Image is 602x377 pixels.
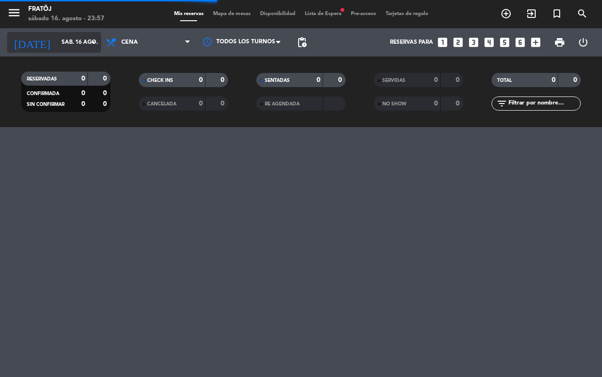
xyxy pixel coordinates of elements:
[500,8,512,19] i: add_circle_outline
[577,8,588,19] i: search
[514,36,526,48] i: looks_6
[28,14,104,24] div: sábado 16. agosto - 23:57
[381,11,433,16] span: Tarjetas de regalo
[530,36,542,48] i: add_box
[7,32,57,53] i: [DATE]
[456,100,461,107] strong: 0
[81,90,85,96] strong: 0
[499,36,511,48] i: looks_5
[208,11,255,16] span: Mapa de mesas
[265,78,290,83] span: SENTADAS
[390,39,433,46] span: Reservas para
[103,90,109,96] strong: 0
[507,98,580,109] input: Filtrar por nombre...
[346,11,381,16] span: Pre-acceso
[121,39,138,46] span: Cena
[255,11,300,16] span: Disponibilidad
[103,101,109,107] strong: 0
[578,37,589,48] i: power_settings_new
[28,5,104,14] div: Fratöj
[382,78,405,83] span: SERVIDAS
[452,36,464,48] i: looks_two
[496,98,507,109] i: filter_list
[221,100,226,107] strong: 0
[436,36,449,48] i: looks_one
[456,77,461,83] strong: 0
[573,77,579,83] strong: 0
[554,37,565,48] span: print
[552,77,555,83] strong: 0
[7,6,21,23] button: menu
[300,11,346,16] span: Lista de Espera
[497,78,512,83] span: TOTAL
[147,78,173,83] span: CHECK INS
[199,77,203,83] strong: 0
[467,36,480,48] i: looks_3
[265,102,300,106] span: RE AGENDADA
[221,77,226,83] strong: 0
[87,37,99,48] i: arrow_drop_down
[483,36,495,48] i: looks_4
[434,77,438,83] strong: 0
[81,101,85,107] strong: 0
[526,8,537,19] i: exit_to_app
[27,91,59,96] span: CONFIRMADA
[340,7,345,13] span: fiber_manual_record
[296,37,308,48] span: pending_actions
[103,75,109,82] strong: 0
[199,100,203,107] strong: 0
[434,100,438,107] strong: 0
[551,8,562,19] i: turned_in_not
[27,102,64,107] span: SIN CONFIRMAR
[7,6,21,20] i: menu
[317,77,320,83] strong: 0
[27,77,57,81] span: RESERVADAS
[338,77,344,83] strong: 0
[147,102,176,106] span: CANCELADA
[169,11,208,16] span: Mis reservas
[382,102,406,106] span: NO SHOW
[81,75,85,82] strong: 0
[571,28,595,56] div: LOG OUT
